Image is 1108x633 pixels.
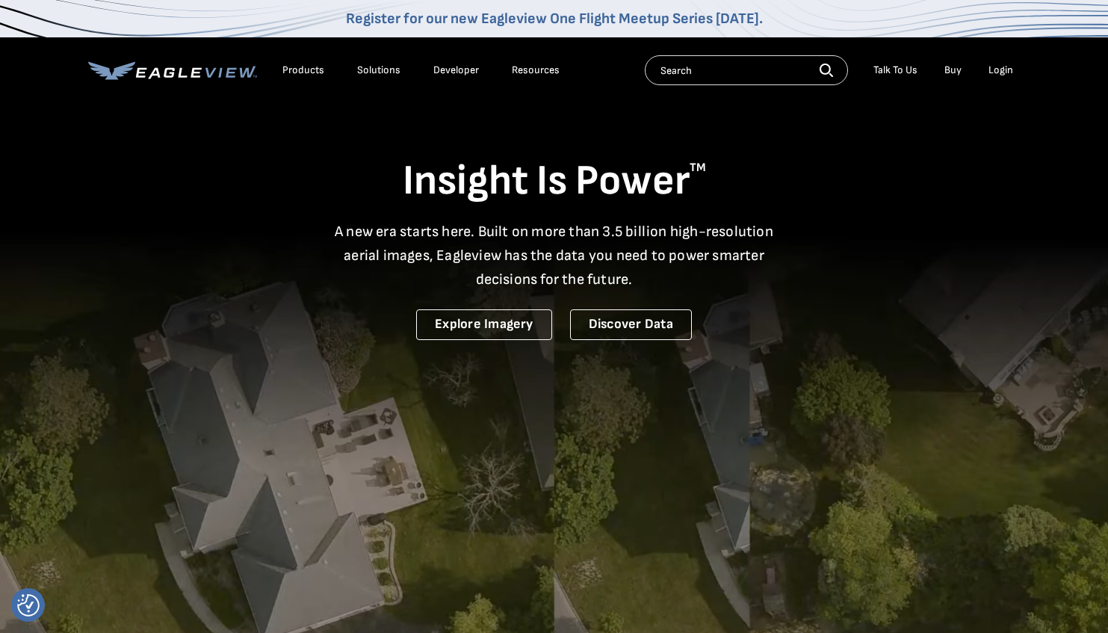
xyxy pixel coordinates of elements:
div: Resources [512,64,560,77]
button: Consent Preferences [17,594,40,617]
a: Discover Data [570,309,692,340]
div: Products [282,64,324,77]
input: Search [645,55,848,85]
p: A new era starts here. Built on more than 3.5 billion high-resolution aerial images, Eagleview ha... [326,220,783,291]
div: Solutions [357,64,400,77]
div: Talk To Us [873,64,917,77]
sup: TM [690,161,706,175]
a: Developer [433,64,479,77]
a: Register for our new Eagleview One Flight Meetup Series [DATE]. [346,10,763,28]
img: Revisit consent button [17,594,40,617]
a: Explore Imagery [416,309,552,340]
div: Login [988,64,1013,77]
a: Buy [944,64,962,77]
h1: Insight Is Power [88,155,1021,208]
